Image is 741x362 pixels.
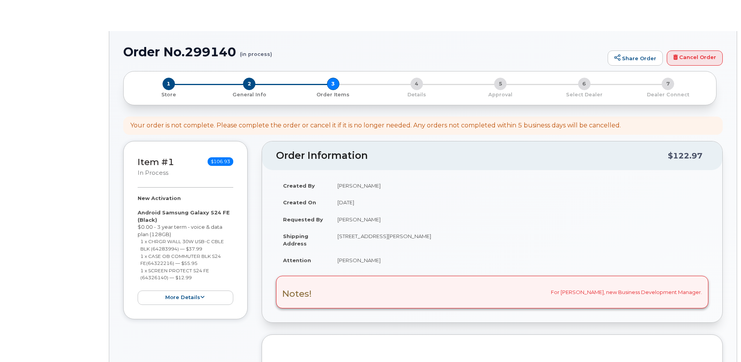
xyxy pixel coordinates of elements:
[330,177,708,194] td: [PERSON_NAME]
[330,211,708,228] td: [PERSON_NAME]
[283,216,323,223] strong: Requested By
[138,157,174,167] a: Item #1
[138,209,230,223] strong: Android Samsung Galaxy S24 FE (Black)
[207,90,291,98] a: 2 General Info
[283,183,315,189] strong: Created By
[123,45,604,59] h1: Order No.299140
[138,195,233,305] div: $0.00 - 3 year term - voice & data plan (128GB)
[276,150,668,161] h2: Order Information
[243,78,255,90] span: 2
[138,291,233,305] button: more details
[608,50,663,66] a: Share Order
[240,45,272,57] small: (in process)
[276,276,708,308] div: For [PERSON_NAME], new Business Development Manager.
[210,91,288,98] p: General Info
[283,257,311,263] strong: Attention
[283,199,316,205] strong: Created On
[138,195,181,201] strong: New Activation
[140,253,221,266] small: 1 x CASE OB COMMUTER BLK S24 FE(64322216) — $55.95
[330,194,708,211] td: [DATE]
[138,169,168,176] small: in process
[208,157,233,166] span: $106.93
[330,228,708,252] td: [STREET_ADDRESS][PERSON_NAME]
[163,78,175,90] span: 1
[130,90,207,98] a: 1 Store
[330,252,708,269] td: [PERSON_NAME]
[282,289,312,299] h3: Notes!
[133,91,204,98] p: Store
[667,50,723,66] a: Cancel Order
[140,268,209,281] small: 1 x SCREEN PROTECT S24 FE (64326140) — $12.99
[668,148,703,163] div: $122.97
[140,238,224,252] small: 1 x CHRGR WALL 30W USB-C CBLE BLK (64283994) — $37.99
[283,233,308,247] strong: Shipping Address
[130,121,621,130] div: Your order is not complete. Please complete the order or cancel it if it is no longer needed. Any...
